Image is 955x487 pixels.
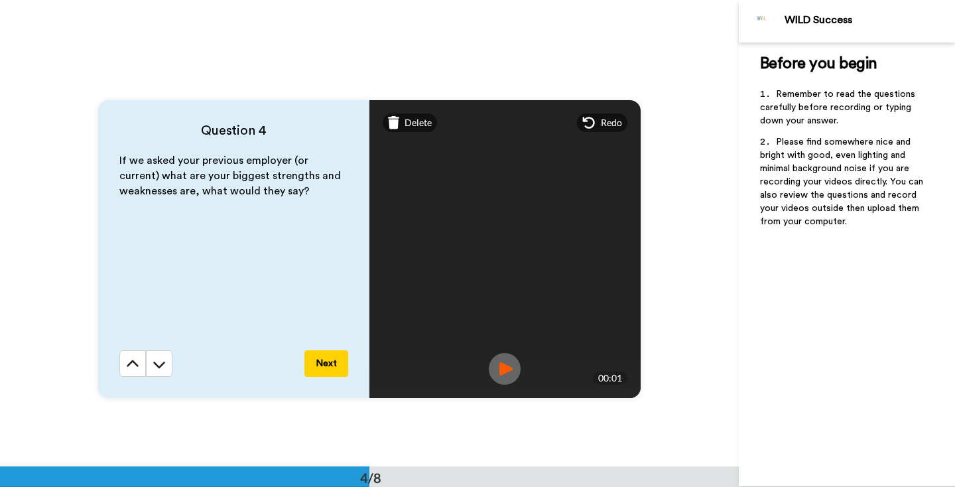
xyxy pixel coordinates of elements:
[601,116,622,129] span: Redo
[119,121,348,140] h4: Question 4
[785,14,954,27] div: WILD Success
[339,468,403,487] div: 4/8
[405,116,432,129] span: Delete
[577,113,627,132] div: Redo
[119,155,344,196] span: If we asked your previous employer (or current) what are your biggest strengths and weaknesses ar...
[383,113,438,132] div: Delete
[746,5,778,37] img: Profile Image
[760,137,926,226] span: Please find somewhere nice and bright with good, even lighting and minimal background noise if yo...
[304,350,348,377] button: Next
[760,90,918,125] span: Remember to read the questions carefully before recording or typing down your answer.
[760,56,877,72] span: Before you begin
[593,372,627,385] div: 00:01
[489,353,521,385] img: ic_record_play.svg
